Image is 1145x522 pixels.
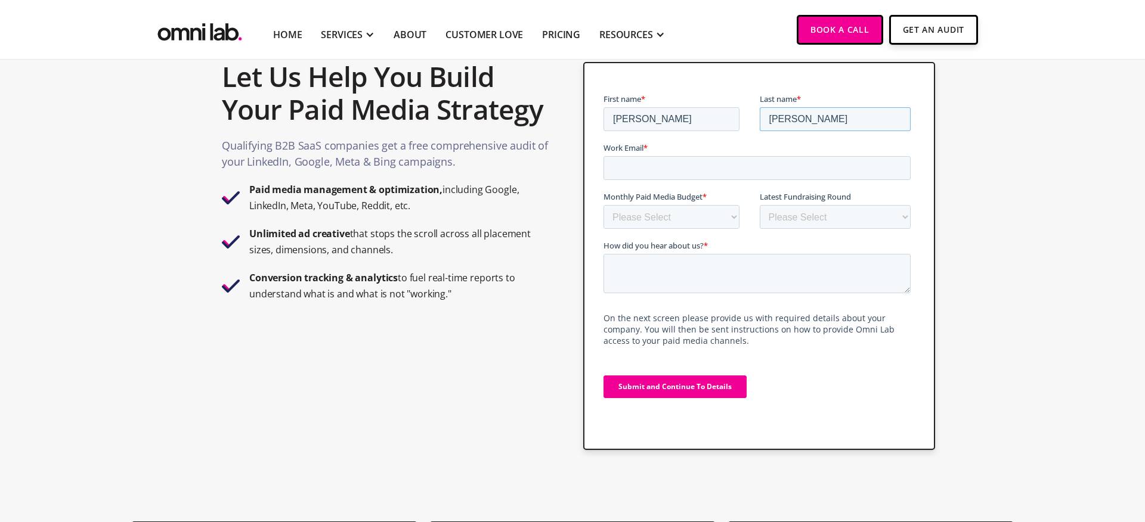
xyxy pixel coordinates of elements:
[321,27,363,42] div: SERVICES
[604,93,915,419] iframe: Form 0
[249,271,398,284] strong: Conversion tracking & analytics
[445,27,523,42] a: Customer Love
[249,227,350,240] strong: Unlimited ad creative
[222,138,550,176] p: Qualifying B2B SaaS companies get a free comprehensive audit of your LinkedIn, Google, Meta & Bin...
[249,183,442,196] strong: Paid media management & optimization,
[249,227,531,256] strong: that stops the scroll across all placement sizes, dimensions, and channels.
[222,54,550,132] h2: Let Us Help You Build Your Paid Media Strategy
[155,15,245,44] img: Omni Lab: B2B SaaS Demand Generation Agency
[797,15,883,45] a: Book a Call
[273,27,302,42] a: Home
[542,27,580,42] a: Pricing
[930,384,1145,522] iframe: Chat Widget
[394,27,426,42] a: About
[155,15,245,44] a: home
[599,27,653,42] div: RESOURCES
[889,15,978,45] a: Get An Audit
